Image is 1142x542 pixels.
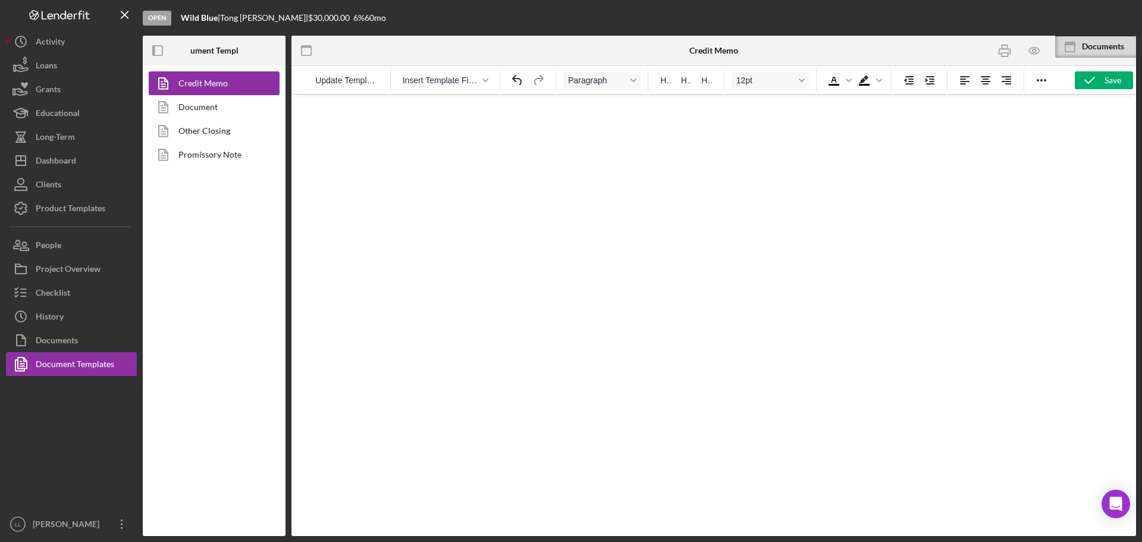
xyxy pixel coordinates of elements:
button: LL[PERSON_NAME] [6,512,137,536]
div: Save [1105,71,1121,89]
button: Save [1075,71,1133,89]
div: Open Intercom Messenger [1102,490,1130,518]
b: Wild Blue [181,12,218,23]
button: Format Paragraph [563,72,641,89]
iframe: Rich Text Area [291,95,1136,536]
button: Undo [507,72,528,89]
button: Decrease indent [899,72,919,89]
span: H3 [701,76,712,85]
div: $30,000.00 [308,13,353,23]
span: H1 [660,76,671,85]
button: Increase indent [920,72,940,89]
button: Heading 2 [676,72,697,89]
b: Document Templates [175,46,253,55]
button: Align right [996,72,1016,89]
span: Paragraph [568,76,626,85]
a: Other Closing [149,119,274,143]
a: Credit Memo [149,71,274,95]
div: Background color Black [854,72,884,89]
div: [PERSON_NAME] [30,512,107,539]
button: Font size 12pt [732,72,809,89]
button: Reset the template to the current product template value [310,72,382,89]
span: Update Template [315,76,378,85]
div: | [181,13,220,23]
div: Documents [1082,42,1136,51]
button: Heading 3 [697,72,717,89]
button: Align center [975,72,996,89]
button: Reveal or hide additional toolbar items [1031,72,1052,89]
span: H2 [681,76,692,85]
button: Align left [955,72,975,89]
div: Open [143,11,171,26]
a: Promissory Note [149,143,274,167]
button: Heading 1 [655,72,676,89]
button: Insert Template Field [398,72,493,89]
span: Insert Template Field [403,76,479,85]
b: Credit Memo [689,46,738,55]
button: Redo [528,72,548,89]
div: Text color Black [824,72,854,89]
span: 12pt [736,76,795,85]
div: Tong [PERSON_NAME] | [220,13,308,23]
text: LL [15,521,21,528]
div: 60 mo [365,13,386,23]
a: Document [149,95,274,119]
div: 6 % [353,13,365,23]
